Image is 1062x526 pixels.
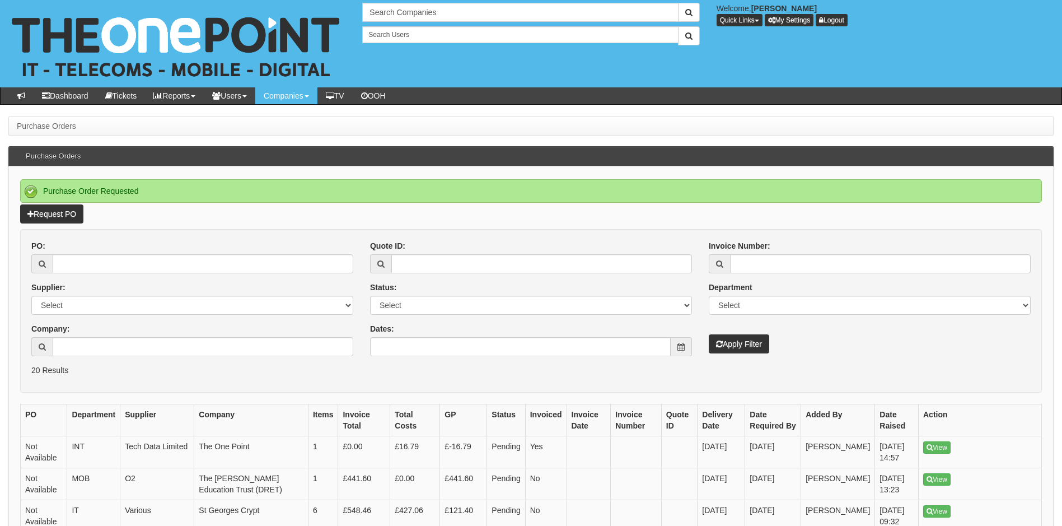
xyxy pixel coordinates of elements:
td: 1 [308,468,338,500]
td: [DATE] 13:23 [875,468,919,500]
label: Department [709,282,752,293]
input: Search Companies [362,3,678,22]
a: OOH [353,87,394,104]
a: View [923,441,951,454]
th: Date Raised [875,404,919,436]
td: £16.79 [390,436,440,468]
label: PO: [31,240,45,252]
th: Items [308,404,338,436]
td: MOB [67,468,120,500]
td: [DATE] [698,468,745,500]
th: Department [67,404,120,436]
td: £441.60 [338,468,390,500]
a: Reports [145,87,204,104]
a: Users [204,87,255,104]
td: Tech Data Limited [120,436,194,468]
th: Quote ID [661,404,698,436]
button: Apply Filter [709,334,769,353]
td: Not Available [21,468,67,500]
td: £0.00 [390,468,440,500]
a: TV [317,87,353,104]
td: INT [67,436,120,468]
td: O2 [120,468,194,500]
label: Supplier: [31,282,66,293]
th: Invoiced [525,404,567,436]
a: My Settings [765,14,814,26]
td: £0.00 [338,436,390,468]
td: [PERSON_NAME] [801,468,875,500]
td: Pending [487,436,525,468]
td: Not Available [21,436,67,468]
th: Supplier [120,404,194,436]
td: [DATE] [745,436,801,468]
th: PO [21,404,67,436]
th: Date Required By [745,404,801,436]
label: Status: [370,282,396,293]
input: Search Users [362,26,678,43]
td: No [525,468,567,500]
label: Quote ID: [370,240,405,252]
a: Dashboard [34,87,97,104]
td: [DATE] [745,468,801,500]
th: Invoice Total [338,404,390,436]
td: Yes [525,436,567,468]
a: Companies [255,87,317,104]
th: Total Costs [390,404,440,436]
td: The One Point [194,436,308,468]
th: Delivery Date [698,404,745,436]
th: Added By [801,404,875,436]
a: View [923,473,951,486]
td: [PERSON_NAME] [801,436,875,468]
li: Purchase Orders [17,120,76,132]
td: 1 [308,436,338,468]
th: Invoice Number [611,404,662,436]
td: £441.60 [440,468,487,500]
td: £-16.79 [440,436,487,468]
div: Purchase Order Requested [20,179,1042,203]
td: The [PERSON_NAME] Education Trust (DRET) [194,468,308,500]
a: Logout [816,14,848,26]
p: 20 Results [31,365,1031,376]
a: Tickets [97,87,146,104]
a: Request PO [20,204,83,224]
th: Company [194,404,308,436]
label: Company: [31,323,69,334]
button: Quick Links [717,14,762,26]
td: [DATE] 14:57 [875,436,919,468]
div: Welcome, [708,3,1062,26]
a: View [923,505,951,518]
label: Invoice Number: [709,240,770,252]
th: Status [487,404,525,436]
b: [PERSON_NAME] [751,4,817,13]
th: Action [919,404,1042,436]
label: Dates: [370,323,394,334]
h3: Purchase Orders [20,147,86,166]
td: [DATE] [698,436,745,468]
th: GP [440,404,487,436]
th: Invoice Date [567,404,611,436]
td: Pending [487,468,525,500]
